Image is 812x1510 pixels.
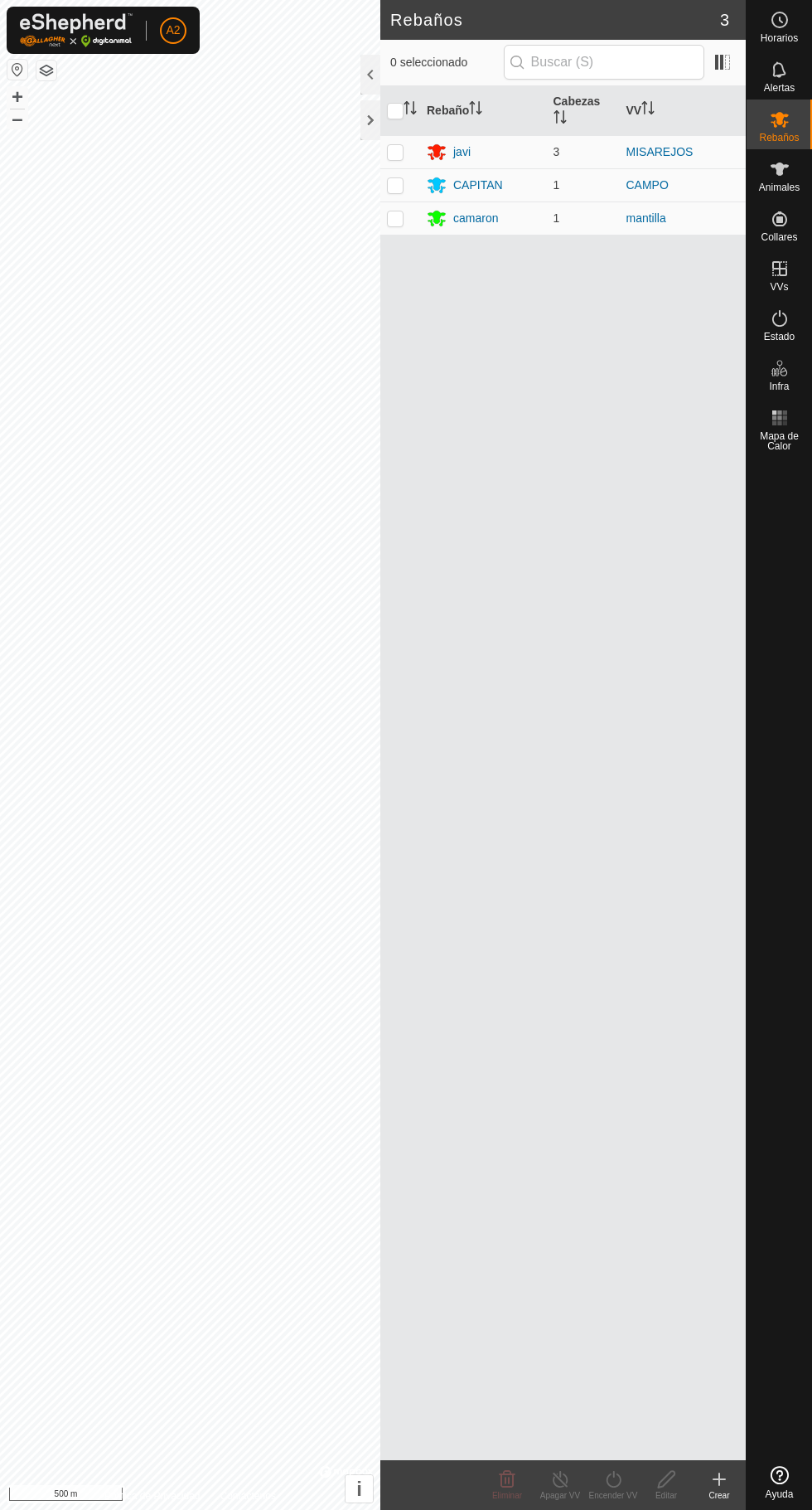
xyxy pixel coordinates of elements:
span: Horarios [761,33,798,43]
th: Rebaño [420,86,547,136]
a: Ayuda [747,1459,812,1506]
span: A2 [166,22,180,39]
a: Contáctenos [220,1488,276,1503]
span: Infra [769,381,789,391]
a: Política de Privacidad [104,1488,200,1503]
th: Cabezas [547,86,620,136]
span: 1 [553,178,560,192]
img: Logo Gallagher [20,13,133,47]
a: mantilla [626,211,666,225]
th: VV [620,86,747,136]
span: Estado [764,332,795,342]
span: Animales [759,182,800,192]
button: + [7,87,27,107]
p-sorticon: Activar para ordenar [641,104,655,117]
span: 0 seleccionado [390,54,504,71]
a: MISAREJOS [626,145,694,158]
button: i [346,1475,373,1503]
div: Crear [693,1489,746,1502]
div: camaron [453,210,498,227]
button: – [7,109,27,129]
span: 3 [720,7,729,32]
span: 1 [553,211,560,225]
button: Capas del Mapa [36,61,56,80]
span: Rebaños [759,133,799,143]
input: Buscar (S) [504,45,704,80]
button: Restablecer Mapa [7,60,27,80]
div: Apagar VV [534,1489,587,1502]
h2: Rebaños [390,10,720,30]
div: CAPITAN [453,177,503,194]
div: Encender VV [587,1489,640,1502]
span: 3 [553,145,560,158]
p-sorticon: Activar para ordenar [553,113,567,126]
span: Ayuda [766,1489,794,1499]
span: Collares [761,232,797,242]
div: Editar [640,1489,693,1502]
p-sorticon: Activar para ordenar [404,104,417,117]
span: Eliminar [492,1491,522,1500]
span: i [356,1478,362,1500]
p-sorticon: Activar para ordenar [469,104,482,117]
span: Alertas [764,83,795,93]
span: Mapa de Calor [751,431,808,451]
div: javi [453,143,471,161]
span: VVs [770,282,788,292]
a: CAMPO [626,178,669,192]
